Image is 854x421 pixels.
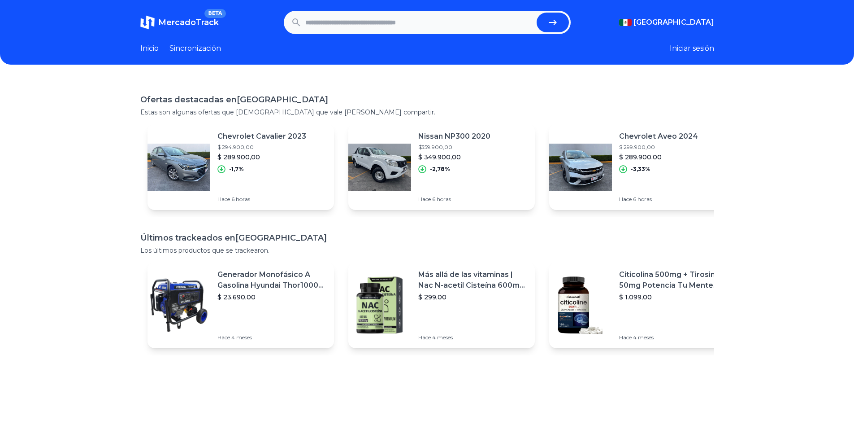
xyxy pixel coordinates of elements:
[231,334,252,341] font: 4 meses
[549,136,612,198] img: Imagen destacada
[670,44,714,53] font: Iniciar sesión
[229,166,244,172] font: -1,7%
[619,132,698,140] font: Chevrolet Aveo 2024
[418,132,490,140] font: Nissan NP300 2020
[633,18,714,26] font: [GEOGRAPHIC_DATA]
[147,274,210,337] img: Imagen destacada
[619,270,720,300] font: Citicolina 500mg + Tirosina 50mg Potencia Tu Mente (120caps) Sabor Sin Sabor
[418,334,431,341] font: Hace
[432,334,453,341] font: 4 meses
[348,262,535,348] a: Imagen destacadaMás allá de las vitaminas | Nac N-acetil Cisteína 600mg Ultra-premium Con Inulina...
[619,153,662,161] font: $ 289.900,00
[217,270,324,300] font: Generador Monofásico A Gasolina Hyundai Thor10000 P 11.5 Kw
[348,136,411,198] img: Imagen destacada
[633,334,654,341] font: 4 meses
[158,18,219,27] font: MercadoTrack
[619,17,714,28] button: [GEOGRAPHIC_DATA]
[432,196,451,202] font: 6 horas
[147,124,334,210] a: Imagen destacadaChevrolet Cavalier 2023$ 294.900,00$ 289.900,00-1,7%Hace 6 horas
[217,196,230,202] font: Hace
[348,124,535,210] a: Imagen destacadaNissan NP300 2020$359.900,00$ 349.900,00-2,78%Hace 6 horas
[140,233,235,243] font: Últimos trackeados en
[619,19,632,26] img: Mexico
[619,293,652,301] font: $ 1.099,00
[140,43,159,54] a: Inicio
[140,95,237,105] font: Ofertas destacadas en
[418,144,452,150] font: $359.900,00
[430,166,450,172] font: -2,78%
[631,166,650,172] font: -3,33%
[140,108,435,116] font: Estas son algunas ofertas que [DEMOGRAPHIC_DATA] que vale [PERSON_NAME] compartir.
[633,196,652,202] font: 6 horas
[169,44,221,53] font: Sincronización
[140,44,159,53] font: Inicio
[217,334,230,341] font: Hace
[549,274,612,337] img: Imagen destacada
[619,144,655,150] font: $ 299.900,00
[208,10,222,16] font: BETA
[418,153,461,161] font: $ 349.900,00
[140,15,155,30] img: MercadoTrack
[169,43,221,54] a: Sincronización
[418,196,431,202] font: Hace
[549,262,736,348] a: Imagen destacadaCiticolina 500mg + Tirosina 50mg Potencia Tu Mente (120caps) Sabor Sin Sabor$ 1.0...
[217,144,254,150] font: $ 294.900,00
[418,293,447,301] font: $ 299,00
[231,196,250,202] font: 6 horas
[140,15,219,30] a: MercadoTrackBETA
[418,270,527,333] font: Más allá de las vitaminas | Nac N-acetil Cisteína 600mg Ultra-premium Con Inulina De Agave (prebi...
[217,132,306,140] font: Chevrolet Cavalier 2023
[147,262,334,348] a: Imagen destacadaGenerador Monofásico A Gasolina Hyundai Thor10000 P 11.5 Kw$ 23.690,00Hace 4 meses
[217,293,256,301] font: $ 23.690,00
[348,274,411,337] img: Imagen destacada
[147,136,210,198] img: Imagen destacada
[237,95,328,105] font: [GEOGRAPHIC_DATA]
[670,43,714,54] button: Iniciar sesión
[217,153,260,161] font: $ 289.900,00
[235,233,327,243] font: [GEOGRAPHIC_DATA]
[549,124,736,210] a: Imagen destacadaChevrolet Aveo 2024$ 299.900,00$ 289.900,00-3,33%Hace 6 horas
[619,334,632,341] font: Hace
[140,246,269,254] font: Los últimos productos que se trackearon.
[619,196,632,202] font: Hace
